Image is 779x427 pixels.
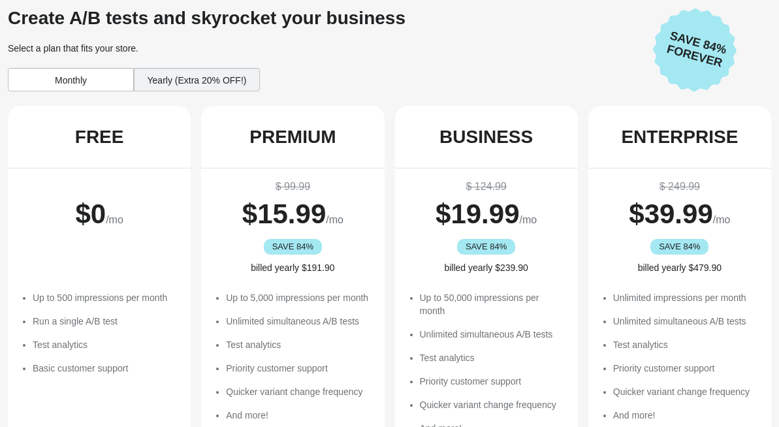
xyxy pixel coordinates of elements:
[242,198,326,229] span: $ 15.99
[436,198,519,229] span: $ 19.99
[326,214,343,225] span: /mo
[613,315,758,328] li: Unlimited simultaneous A/B tests
[226,338,371,351] li: Test analytics
[520,214,537,225] span: /mo
[420,351,565,364] li: Test analytics
[249,127,336,148] div: PREMIUM
[226,362,371,375] li: Priority customer support
[214,179,371,195] div: $ 99.99
[13,375,55,414] iframe: chat widget
[613,409,758,422] li: And more!
[75,198,106,229] span: $ 0
[33,362,178,375] li: Basic customer support
[613,362,758,375] li: Priority customer support
[420,291,565,317] li: Up to 50,000 impressions per month
[613,385,758,398] li: Quicker variant change frequency
[601,261,758,274] div: billed yearly $479.90
[408,179,565,195] div: $ 124.99
[226,291,371,304] li: Up to 5,000 impressions per month
[420,328,565,341] li: Unlimited simultaneous A/B tests
[653,8,737,92] img: Save 84% Forever
[8,68,134,91] div: Monthly
[439,127,533,148] div: BUSINESS
[8,8,643,29] div: Create A/B tests and skyrocket your business
[656,27,736,72] span: Save 84% Forever
[226,385,371,398] li: Quicker variant change frequency
[226,315,371,328] li: Unlimited simultaneous A/B tests
[613,338,758,351] li: Test analytics
[33,338,178,351] li: Test analytics
[613,291,758,304] li: Unlimited impressions per month
[8,42,643,55] div: Select a plan that fits your store.
[33,291,178,304] li: Up to 500 impressions per month
[457,239,515,255] div: SAVE 84%
[629,198,712,229] span: $ 39.99
[33,315,178,328] li: Run a single A/B test
[264,239,322,255] div: SAVE 84%
[650,239,708,255] div: SAVE 84%
[621,127,738,148] div: ENTERPRISE
[408,261,565,274] div: billed yearly $239.90
[134,68,260,91] div: Yearly (Extra 20% OFF!)
[420,375,565,388] li: Priority customer support
[214,261,371,274] div: billed yearly $191.90
[420,398,565,411] li: Quicker variant change frequency
[226,409,371,422] li: And more!
[713,214,731,225] span: /mo
[75,127,124,148] div: FREE
[106,214,123,225] span: /mo
[601,179,758,195] div: $ 249.99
